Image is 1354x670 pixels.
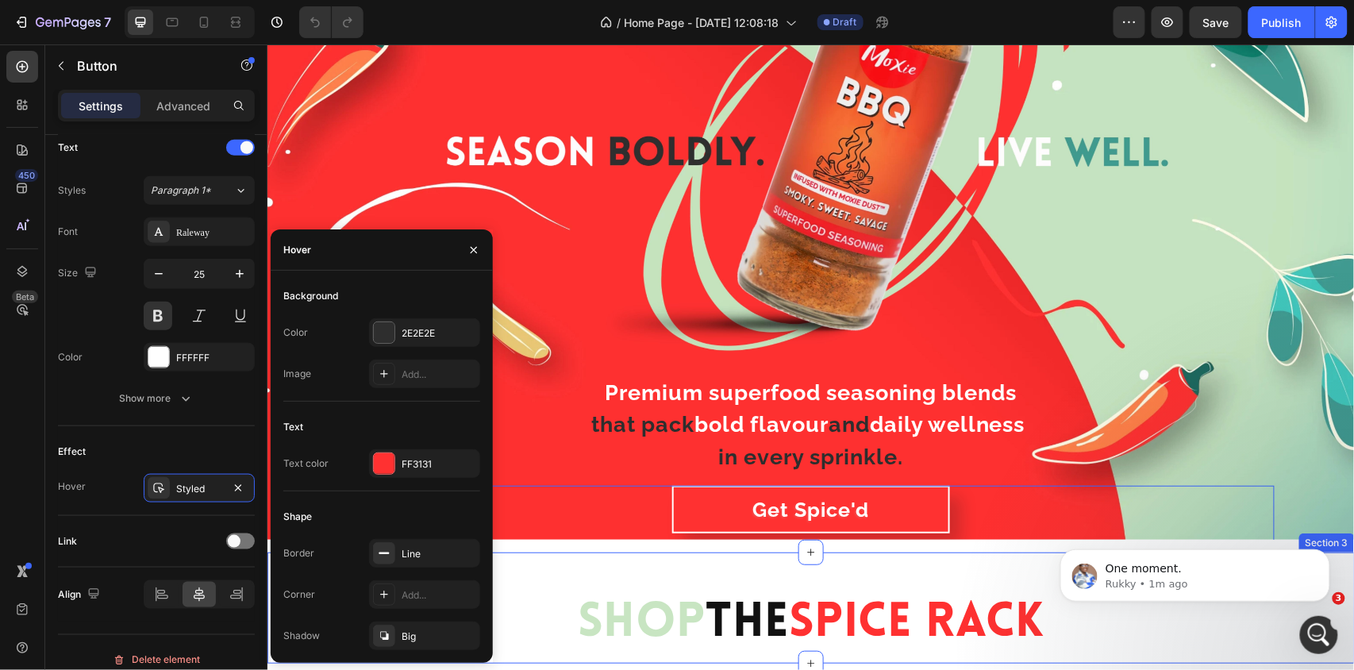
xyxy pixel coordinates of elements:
[402,588,476,603] div: Add...
[283,587,315,602] div: Corner
[833,15,857,29] span: Draft
[58,384,255,413] button: Show more
[6,6,118,38] button: 7
[120,391,194,406] div: Show more
[58,225,78,239] div: Font
[1248,6,1315,38] button: Publish
[1300,616,1338,654] iframe: Intercom live chat
[283,367,311,381] div: Image
[1262,14,1302,31] div: Publish
[58,183,86,198] div: Styles
[283,243,311,257] div: Hover
[451,400,636,425] span: in every sprinkle.
[602,368,758,392] strong: daily wellness
[283,629,320,643] div: Shadow
[144,176,255,205] button: Paragraph 1*
[402,368,476,382] div: Add...
[58,534,77,549] div: Link
[402,547,476,561] div: Line
[77,56,212,75] p: Button
[1035,491,1084,506] div: Section 3
[58,263,100,284] div: Size
[1037,516,1354,627] iframe: Intercom notifications message
[151,183,211,198] span: Paragraph 1*
[283,456,329,471] div: Text color
[176,225,251,240] div: Raleway
[402,630,476,644] div: Big
[617,14,621,31] span: /
[283,510,312,524] div: Shape
[58,479,86,494] div: Hover
[15,169,38,182] div: 450
[402,457,476,472] div: FF3131
[521,556,777,603] span: Spice Rack
[156,98,210,114] p: Advanced
[405,441,683,489] button: <p><span style="color:#FFFFFF;">Get Spice'd</span></p>
[58,141,78,155] div: Text
[58,445,86,459] div: Effect
[12,291,38,303] div: Beta
[625,14,779,31] span: Home Page - [DATE] 12:08:18
[100,419,136,433] div: Button
[561,368,602,392] span: and
[1203,16,1229,29] span: Save
[283,420,303,434] div: Text
[485,453,602,477] span: Get Spice'd
[67,549,1020,610] h2: The
[58,350,83,364] div: Color
[483,368,561,392] strong: flavour
[176,351,251,365] div: FFFFFF
[402,326,476,341] div: 2E2E2E
[299,6,364,38] div: Undo/Redo
[113,651,200,670] div: Delete element
[283,546,314,560] div: Border
[79,98,123,114] p: Settings
[104,13,111,32] p: 7
[1190,6,1242,38] button: Save
[1333,592,1345,605] span: 3
[337,336,749,360] span: Premium superfood seasoning blends
[324,368,427,392] span: that pack
[58,584,103,606] div: Align
[283,289,338,303] div: Background
[427,368,477,392] strong: bold
[176,482,222,496] div: Styled
[310,556,438,603] span: Shop
[283,325,308,340] div: Color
